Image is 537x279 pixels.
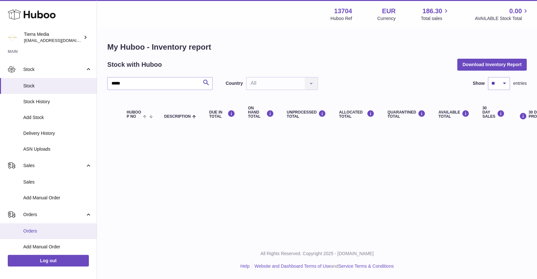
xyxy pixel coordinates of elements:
[513,80,527,86] span: entries
[23,99,92,105] span: Stock History
[209,110,235,119] div: DUE IN TOTAL
[475,7,529,22] a: 0.00 AVAILABLE Stock Total
[23,130,92,136] span: Delivery History
[226,80,243,86] label: Country
[23,66,85,73] span: Stock
[23,83,92,89] span: Stock
[338,264,394,269] a: Service Terms & Conditions
[248,106,274,119] div: ON HAND Total
[387,110,426,119] div: QUARANTINED Total
[509,7,522,15] span: 0.00
[107,42,527,52] h1: My Huboo - Inventory report
[377,15,396,22] div: Currency
[339,110,374,119] div: ALLOCATED Total
[473,80,485,86] label: Show
[24,38,95,43] span: [EMAIL_ADDRESS][DOMAIN_NAME]
[8,33,17,42] img: hola.tierramedia@gmail.com
[23,163,85,169] span: Sales
[421,15,449,22] span: Total sales
[334,7,352,15] strong: 13704
[287,110,326,119] div: UNPROCESSED Total
[24,31,82,44] div: Tierra Media
[23,146,92,152] span: ASN Uploads
[23,228,92,234] span: Orders
[382,7,395,15] strong: EUR
[164,115,191,119] span: Description
[8,255,89,266] a: Log out
[23,244,92,250] span: Add Manual Order
[23,115,92,121] span: Add Stock
[127,110,141,119] span: Huboo P no
[23,179,92,185] span: Sales
[482,106,505,119] div: 30 DAY SALES
[23,195,92,201] span: Add Manual Order
[331,15,352,22] div: Huboo Ref
[23,212,85,218] span: Orders
[438,110,469,119] div: AVAILABLE Total
[475,15,529,22] span: AVAILABLE Stock Total
[254,264,331,269] a: Website and Dashboard Terms of Use
[252,263,394,269] li: and
[107,60,162,69] h2: Stock with Huboo
[422,7,442,15] span: 186.30
[240,264,250,269] a: Help
[457,59,527,70] button: Download Inventory Report
[421,7,449,22] a: 186.30 Total sales
[102,251,532,257] p: All Rights Reserved. Copyright 2025 - [DOMAIN_NAME]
